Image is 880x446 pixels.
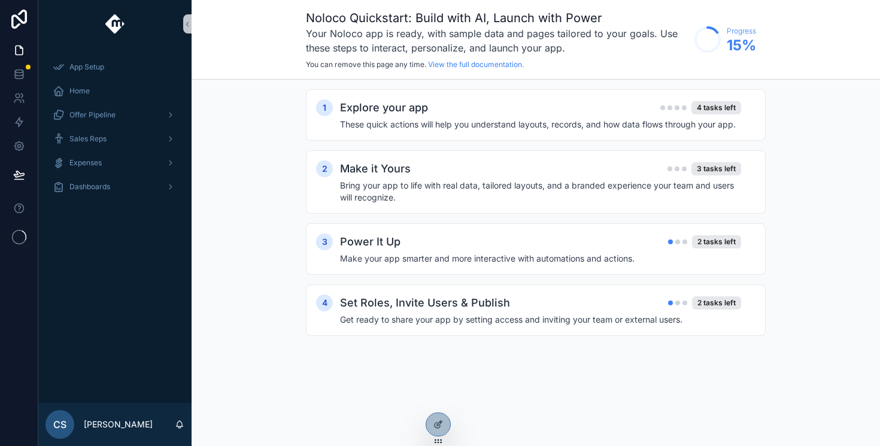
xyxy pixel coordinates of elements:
[727,26,756,36] span: Progress
[105,14,125,34] img: App logo
[306,26,688,55] h3: Your Noloco app is ready, with sample data and pages tailored to your goals. Use these steps to i...
[69,62,104,72] span: App Setup
[69,158,102,168] span: Expenses
[45,104,184,126] a: Offer Pipeline
[306,10,688,26] h1: Noloco Quickstart: Build with AI, Launch with Power
[69,182,110,192] span: Dashboards
[45,128,184,150] a: Sales Reps
[38,48,192,213] div: scrollable content
[69,86,90,96] span: Home
[53,417,66,432] span: CS
[45,80,184,102] a: Home
[727,36,756,55] span: 15 %
[84,418,153,430] p: [PERSON_NAME]
[69,110,116,120] span: Offer Pipeline
[428,60,524,69] a: View the full documentation.
[45,152,184,174] a: Expenses
[45,176,184,198] a: Dashboards
[45,56,184,78] a: App Setup
[69,134,107,144] span: Sales Reps
[306,60,426,69] span: You can remove this page any time.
